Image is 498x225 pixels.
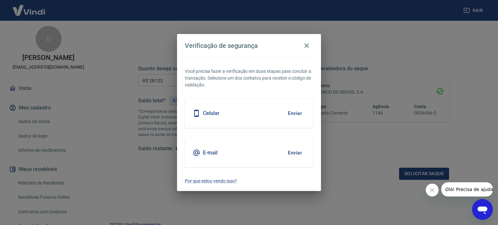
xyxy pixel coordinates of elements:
[426,184,439,197] iframe: Fechar mensagem
[185,178,313,185] a: Por que estou vendo isso?
[4,5,54,10] span: Olá! Precisa de ajuda?
[472,199,493,220] iframe: Botão para abrir a janela de mensagens
[284,146,305,160] button: Enviar
[203,150,218,156] h5: E-mail
[441,182,493,197] iframe: Mensagem da empresa
[185,68,313,88] p: Você precisa fazer a verificação em duas etapas para concluir a transação. Selecione um dos conta...
[284,107,305,120] button: Enviar
[203,110,219,117] h5: Celular
[185,42,258,50] h4: Verificação de segurança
